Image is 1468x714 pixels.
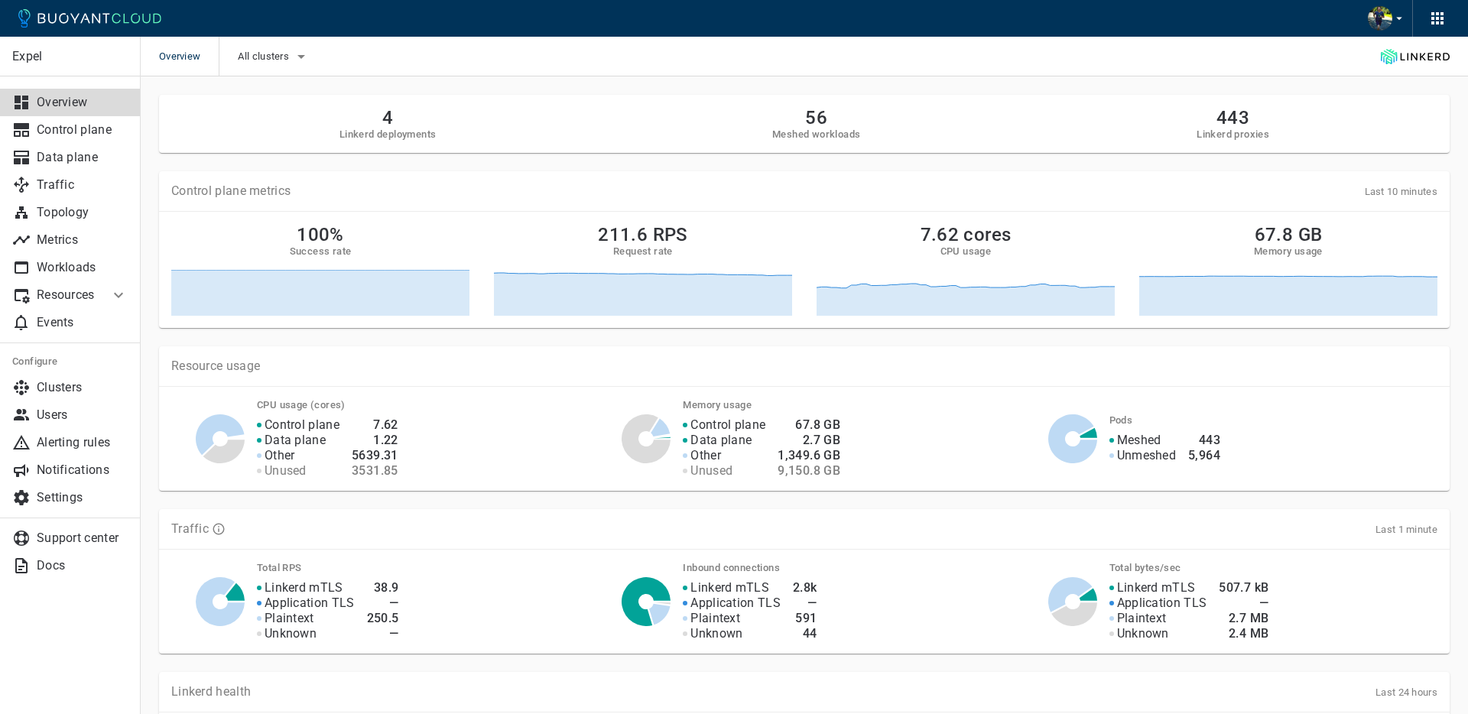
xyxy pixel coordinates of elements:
h2: 56 [772,107,860,128]
p: Workloads [37,260,128,275]
p: Linkerd health [171,684,251,699]
p: Events [37,315,128,330]
p: Overview [37,95,128,110]
p: Unused [690,463,732,479]
svg: TLS data is compiled from traffic seen by Linkerd proxies. RPS and TCP bytes reflect both inbound... [212,522,226,536]
h2: 67.8 GB [1255,224,1323,245]
h4: 3531.85 [352,463,398,479]
p: Traffic [171,521,209,537]
p: Control plane [265,417,339,433]
a: 7.62 coresCPU usage [817,224,1115,316]
h4: 67.8 GB [778,417,840,433]
h5: Linkerd deployments [339,128,437,141]
h4: — [1219,596,1268,611]
p: Unused [265,463,307,479]
a: 67.8 GBMemory usage [1139,224,1437,316]
h4: 443 [1188,433,1220,448]
h4: — [793,596,817,611]
p: Alerting rules [37,435,128,450]
h5: Linkerd proxies [1197,128,1269,141]
p: Control plane metrics [171,183,291,199]
h5: Configure [12,355,128,368]
p: Data plane [690,433,752,448]
h5: Success rate [290,245,352,258]
h4: 38.9 [367,580,399,596]
span: All clusters [238,50,292,63]
h4: 591 [793,611,817,626]
h2: 100% [297,224,344,245]
p: Metrics [37,232,128,248]
p: Docs [37,558,128,573]
h4: 7.62 [352,417,398,433]
h5: Memory usage [1254,245,1323,258]
p: Resources [37,287,97,303]
span: Last 10 minutes [1365,186,1438,197]
p: Application TLS [1117,596,1207,611]
p: Plaintext [265,611,314,626]
p: Plaintext [690,611,740,626]
h4: 2.7 MB [1219,611,1268,626]
p: Application TLS [265,596,355,611]
h4: 2.4 MB [1219,626,1268,641]
h5: Meshed workloads [772,128,860,141]
img: Bjorn Stange [1368,6,1392,31]
h2: 211.6 RPS [598,224,688,245]
p: Unknown [690,626,742,641]
p: Linkerd mTLS [1117,580,1196,596]
p: Settings [37,490,128,505]
h4: 9,150.8 GB [778,463,840,479]
p: Application TLS [690,596,781,611]
p: Resource usage [171,359,1437,374]
p: Linkerd mTLS [690,580,769,596]
a: 100%Success rate [171,224,469,316]
p: Control plane [37,122,128,138]
p: Other [265,448,295,463]
h4: 5,964 [1188,448,1220,463]
p: Linkerd mTLS [265,580,343,596]
p: Unknown [265,626,317,641]
h4: 44 [793,626,817,641]
h4: 1.22 [352,433,398,448]
p: Unknown [1117,626,1169,641]
p: Control plane [690,417,765,433]
p: Data plane [37,150,128,165]
h4: 250.5 [367,611,399,626]
span: Last 1 minute [1375,524,1437,535]
span: Overview [159,37,219,76]
p: Traffic [37,177,128,193]
h4: 507.7 kB [1219,580,1268,596]
p: Other [690,448,721,463]
h2: 443 [1197,107,1269,128]
h5: Request rate [613,245,673,258]
p: Notifications [37,462,128,478]
button: All clusters [238,45,310,68]
h2: 7.62 cores [921,224,1012,245]
h4: 2.7 GB [778,433,840,448]
h2: 4 [339,107,437,128]
p: Plaintext [1117,611,1167,626]
h4: 5639.31 [352,448,398,463]
h4: — [367,596,399,611]
p: Clusters [37,380,128,395]
h4: 2.8k [793,580,817,596]
h4: 1,349.6 GB [778,448,840,463]
p: Expel [12,49,127,64]
p: Support center [37,531,128,546]
p: Unmeshed [1117,448,1176,463]
p: Data plane [265,433,326,448]
h4: — [367,626,399,641]
h5: CPU usage [940,245,992,258]
p: Topology [37,205,128,220]
span: Last 24 hours [1375,686,1437,698]
p: Meshed [1117,433,1161,448]
a: 211.6 RPSRequest rate [494,224,792,316]
p: Users [37,407,128,423]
